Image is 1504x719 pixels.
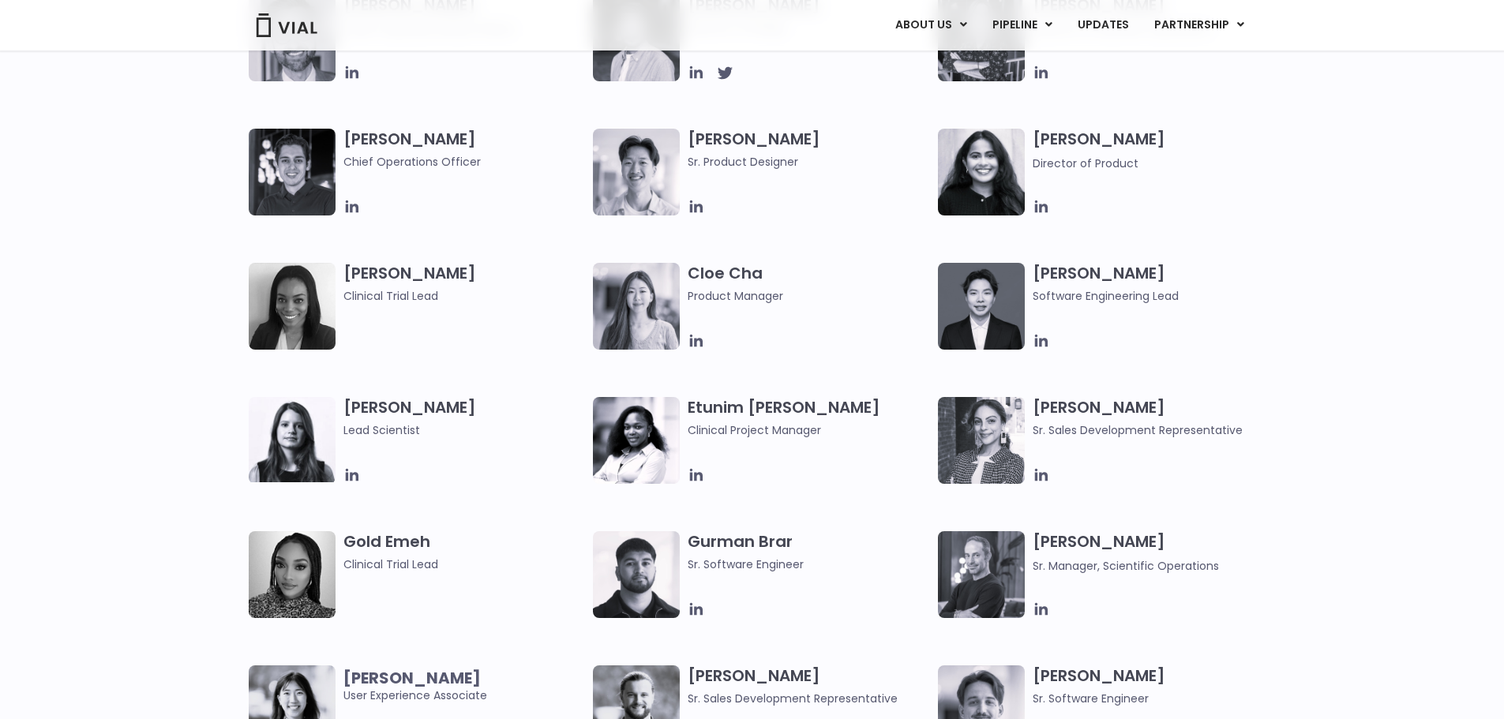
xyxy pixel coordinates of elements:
span: Clinical Trial Lead [343,556,586,573]
h3: [PERSON_NAME] [343,263,586,305]
img: Headshot of smiling man named Jared [938,531,1025,618]
img: Image of smiling woman named Etunim [593,397,680,484]
h3: [PERSON_NAME] [1033,129,1275,172]
span: Sr. Software Engineer [688,556,930,573]
a: ABOUT USMenu Toggle [883,12,979,39]
span: Product Manager [688,287,930,305]
span: Chief Operations Officer [343,153,586,170]
h3: Gold Emeh [343,531,586,573]
span: Sr. Product Designer [688,153,930,170]
span: Clinical Trial Lead [343,287,586,305]
h3: [PERSON_NAME] [1033,263,1275,305]
h3: [PERSON_NAME] [343,397,586,439]
img: Vial Logo [255,13,318,37]
a: UPDATES [1065,12,1141,39]
h3: [PERSON_NAME] [688,129,930,170]
h3: [PERSON_NAME] [1033,397,1275,439]
img: Brennan [593,129,680,215]
h3: Gurman Brar [688,531,930,573]
b: [PERSON_NAME] [343,667,481,689]
h3: [PERSON_NAME] [688,665,930,707]
h3: Etunim [PERSON_NAME] [688,397,930,439]
span: Sr. Sales Development Representative [1033,421,1275,439]
span: Sr. Software Engineer [1033,690,1275,707]
a: PARTNERSHIPMenu Toggle [1142,12,1257,39]
span: Sr. Manager, Scientific Operations [1033,558,1219,574]
img: Headshot of smiling man named Josh [249,129,336,215]
h3: Cloe Cha [688,263,930,305]
img: A woman wearing a leopard print shirt in a black and white photo. [249,531,336,618]
img: Smiling woman named Dhruba [938,129,1025,215]
h3: [PERSON_NAME] [1033,665,1275,707]
img: Smiling woman named Gabriella [938,397,1025,484]
img: Headshot of smiling woman named Elia [249,397,336,482]
span: Software Engineering Lead [1033,287,1275,305]
span: Lead Scientist [343,421,586,439]
span: Clinical Project Manager [688,421,930,439]
img: Headshot of smiling of man named Gurman [593,531,680,618]
img: A black and white photo of a woman smiling. [249,263,336,350]
span: Sr. Sales Development Representative [688,690,930,707]
img: Cloe [593,263,680,350]
h3: [PERSON_NAME] [1033,531,1275,575]
h3: [PERSON_NAME] [343,129,586,170]
span: User Experience Associate [343,669,586,704]
span: Director of Product [1033,155,1138,171]
a: PIPELINEMenu Toggle [980,12,1064,39]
